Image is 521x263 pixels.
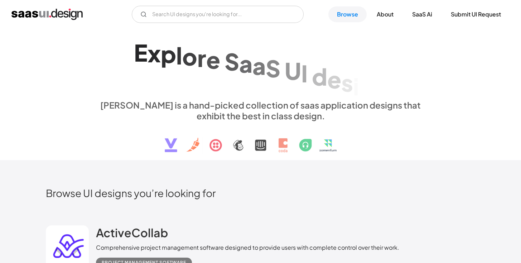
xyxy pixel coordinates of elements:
[96,37,425,92] h1: Explore SaaS UI design patterns & interactions.
[96,225,168,243] a: ActiveCollab
[176,42,182,69] div: l
[252,52,266,80] div: a
[285,57,301,85] div: U
[134,39,148,66] div: E
[225,48,239,75] div: S
[341,69,353,97] div: s
[368,6,402,22] a: About
[152,121,369,158] img: text, icon, saas logo
[96,100,425,121] div: [PERSON_NAME] is a hand-picked collection of saas application designs that exhibit the best in cl...
[239,50,252,77] div: a
[96,225,168,240] h2: ActiveCollab
[266,54,280,82] div: S
[353,72,359,100] div: i
[404,6,441,22] a: SaaS Ai
[301,60,308,87] div: I
[11,9,83,20] a: home
[182,43,197,70] div: o
[442,6,510,22] a: Submit UI Request
[328,6,367,22] a: Browse
[132,6,304,23] input: Search UI designs you're looking for...
[46,187,476,199] h2: Browse UI designs you’re looking for
[312,63,327,90] div: d
[148,39,161,67] div: x
[96,243,399,252] div: Comprehensive project management software designed to provide users with complete control over th...
[161,40,176,68] div: p
[327,66,341,93] div: e
[206,46,220,73] div: e
[197,44,206,72] div: r
[132,6,304,23] form: Email Form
